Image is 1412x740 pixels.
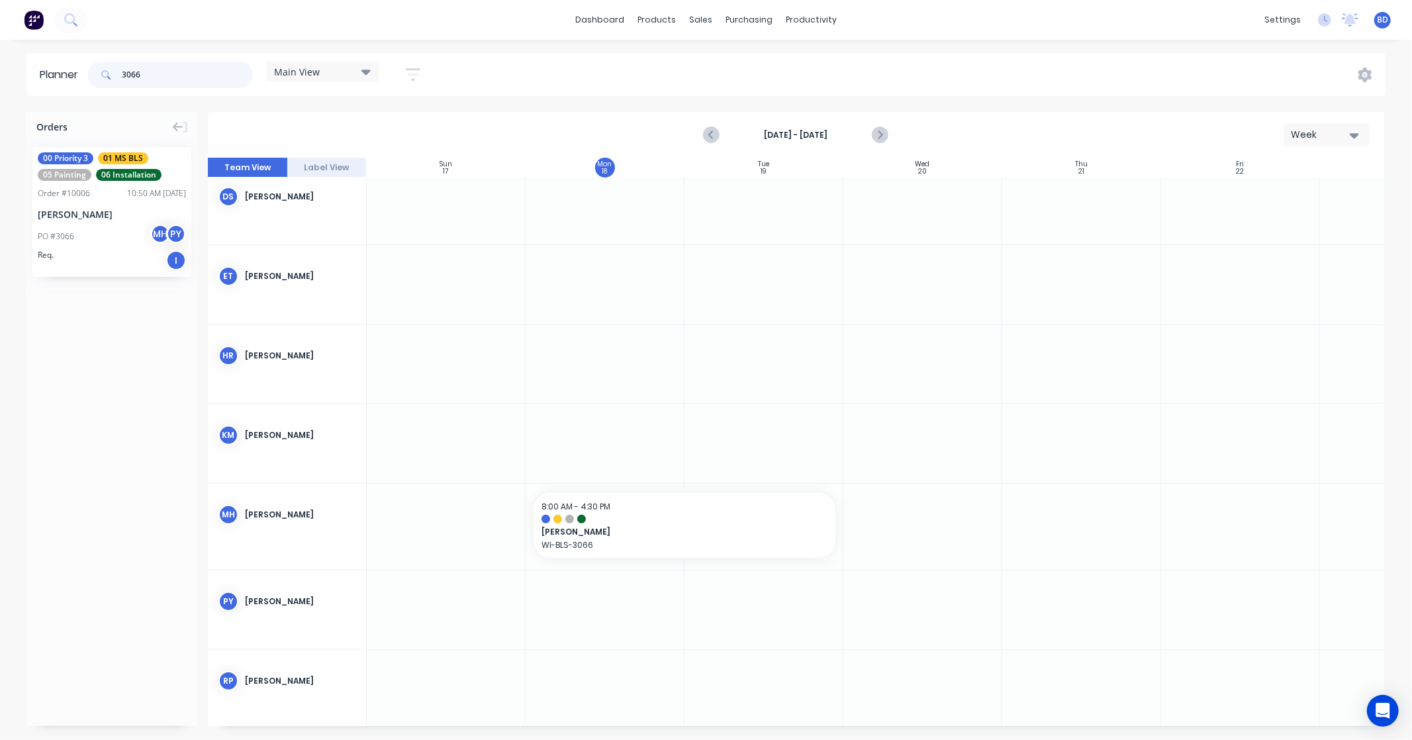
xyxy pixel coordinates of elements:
[245,270,355,282] div: [PERSON_NAME]
[127,187,186,199] div: 10:50 AM [DATE]
[245,509,355,521] div: [PERSON_NAME]
[38,187,90,199] div: Order # 10006
[36,120,68,134] span: Orders
[682,10,719,30] div: sales
[245,596,355,608] div: [PERSON_NAME]
[541,526,799,538] span: [PERSON_NAME]
[1075,160,1088,168] div: Thu
[38,207,186,221] div: [PERSON_NAME]
[569,10,631,30] a: dashboard
[541,501,610,512] span: 8:00 AM - 4:30 PM
[1237,160,1245,168] div: Fri
[730,129,862,141] strong: [DATE] - [DATE]
[287,158,367,178] button: Label View
[24,10,44,30] img: Factory
[440,160,452,168] div: Sun
[916,160,930,168] div: Wed
[444,168,449,175] div: 17
[150,224,170,244] div: MH
[631,10,682,30] div: products
[218,671,238,691] div: RP
[218,266,238,286] div: ET
[122,62,253,88] input: Search for orders...
[245,675,355,687] div: [PERSON_NAME]
[218,505,238,525] div: MH
[598,160,612,168] div: Mon
[245,429,355,441] div: [PERSON_NAME]
[758,160,769,168] div: Tue
[218,187,238,207] div: DS
[40,67,85,83] div: Planner
[38,152,93,164] span: 00 Priority 3
[1377,14,1388,26] span: BD
[166,250,186,270] div: I
[218,346,238,366] div: HR
[779,10,843,30] div: productivity
[38,169,91,181] span: 05 Painting
[1284,123,1370,146] button: Week
[1258,10,1307,30] div: settings
[245,191,355,203] div: [PERSON_NAME]
[918,168,927,175] div: 20
[761,168,767,175] div: 19
[602,168,608,175] div: 18
[1291,128,1352,142] div: Week
[1078,168,1084,175] div: 21
[166,224,186,244] div: PY
[218,592,238,611] div: PY
[1367,695,1399,727] div: Open Intercom Messenger
[245,350,355,362] div: [PERSON_NAME]
[274,65,320,79] span: Main View
[96,169,162,181] span: 06 Installation
[38,231,74,242] div: PO #3066
[38,249,54,261] span: Req.
[218,425,238,445] div: KM
[541,540,827,550] p: WI-BLS-3066
[98,152,148,164] span: 01 MS BLS
[719,10,779,30] div: purchasing
[208,158,287,178] button: Team View
[1237,168,1245,175] div: 22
